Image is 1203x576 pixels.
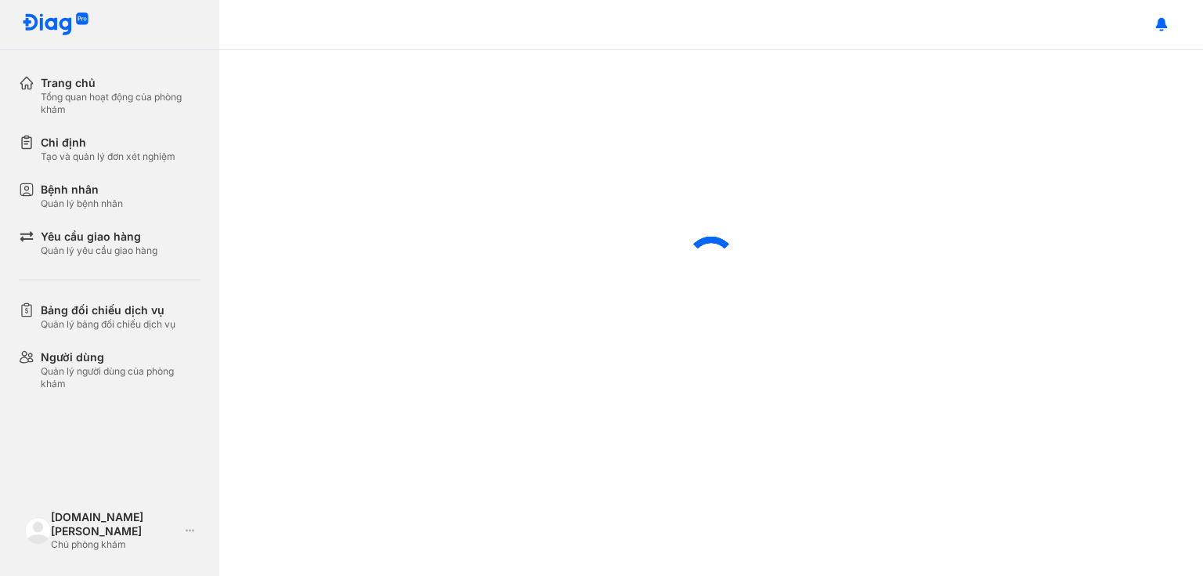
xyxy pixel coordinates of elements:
img: logo [25,517,51,543]
div: Quản lý bệnh nhân [41,197,123,210]
div: Tổng quan hoạt động của phòng khám [41,91,200,116]
div: Chủ phòng khám [51,538,179,551]
img: logo [22,13,89,37]
div: Người dùng [41,350,200,365]
div: [DOMAIN_NAME] [PERSON_NAME] [51,510,179,538]
div: Quản lý người dùng của phòng khám [41,365,200,390]
div: Yêu cầu giao hàng [41,229,157,245]
div: Bệnh nhân [41,182,123,197]
div: Quản lý yêu cầu giao hàng [41,245,157,257]
div: Quản lý bảng đối chiếu dịch vụ [41,318,175,331]
div: Tạo và quản lý đơn xét nghiệm [41,150,175,163]
div: Trang chủ [41,75,200,91]
div: Bảng đối chiếu dịch vụ [41,302,175,318]
div: Chỉ định [41,135,175,150]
